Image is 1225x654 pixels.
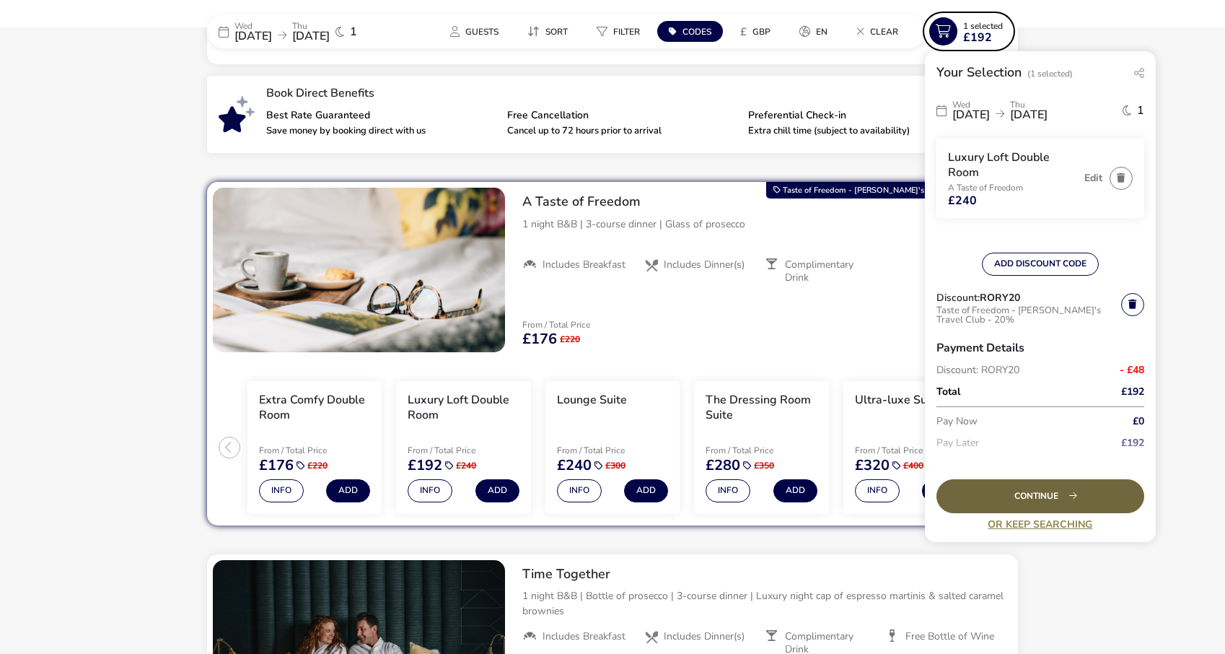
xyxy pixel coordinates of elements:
[408,479,452,502] button: Info
[855,479,900,502] button: Info
[748,110,978,121] p: Preferential Check-in
[557,458,592,473] span: £240
[259,393,370,423] h3: Extra Comfy Double Room
[266,126,496,136] p: Save money by booking direct with us
[522,193,1006,210] h2: A Taste of Freedom
[729,21,788,42] naf-pibe-menu-bar-item: £GBP
[936,519,1144,530] a: Or Keep Searching
[522,566,1006,583] h2: Time Together
[687,375,835,520] swiper-slide: 4 / 5
[507,126,737,136] p: Cancel up to 72 hours prior to arrival
[936,303,1121,331] p: Taste of Freedom - [PERSON_NAME]'s Travel Club - 20%
[855,393,941,408] h3: Ultra-luxe Suite
[748,126,978,136] p: Extra chill time (subject to availability)
[522,217,1006,232] p: 1 night B&B | 3-course dinner | Glass of prosecco
[706,458,740,473] span: £280
[259,458,294,473] span: £176
[948,183,1077,192] p: A Taste of Freedom
[538,375,687,520] swiper-slide: 3 / 5
[845,21,910,42] button: Clear
[855,458,890,473] span: £320
[1137,105,1144,116] span: 1
[754,461,774,470] span: £350
[605,461,625,470] span: £300
[657,21,729,42] naf-pibe-menu-bar-item: Codes
[905,630,994,643] span: Free Bottle of Wine
[543,630,625,643] span: Includes Breakfast
[1014,492,1066,501] span: Continue
[507,110,737,121] p: Free Cancellation
[922,479,966,502] button: Add
[1010,100,1048,109] p: Thu
[259,479,304,502] button: Info
[439,21,516,42] naf-pibe-menu-bar-item: Guests
[213,188,505,352] swiper-slide: 1 / 1
[266,87,989,99] p: Book Direct Benefits
[557,393,627,408] h3: Lounge Suite
[557,479,602,502] button: Info
[952,107,990,123] span: [DATE]
[664,630,745,643] span: Includes Dinner(s)
[845,21,916,42] naf-pibe-menu-bar-item: Clear
[1010,107,1048,123] span: [DATE]
[516,21,579,42] button: Sort
[408,446,519,455] p: From / Total Price
[752,26,770,38] span: GBP
[389,375,537,520] swiper-slide: 2 / 5
[234,22,272,30] p: Wed
[936,411,1102,432] p: Pay Now
[963,20,1003,32] span: 1 Selected
[936,365,1102,375] p: Discount: RORY20
[475,479,519,502] button: Add
[773,479,817,502] button: Add
[207,14,423,48] div: Wed[DATE]Thu[DATE]1
[585,21,657,42] naf-pibe-menu-bar-item: Filter
[948,150,1077,180] h3: Luxury Loft Double Room
[456,461,476,470] span: £240
[952,100,990,109] p: Wed
[936,93,1144,127] div: Wed[DATE]Thu[DATE]1
[783,185,993,196] span: Taste of Freedom - [PERSON_NAME]'s Travel Club - 20%
[657,21,723,42] button: Codes
[936,381,1102,403] p: Total
[292,22,330,30] p: Thu
[788,21,845,42] naf-pibe-menu-bar-item: en
[855,446,966,455] p: From / Total Price
[560,335,580,344] span: £220
[963,32,992,43] span: £192
[234,28,272,44] span: [DATE]
[624,479,668,502] button: Add
[465,26,499,38] span: Guests
[1121,438,1144,448] span: £192
[870,26,898,38] span: Clear
[903,461,923,470] span: £400
[259,446,370,455] p: From / Total Price
[706,479,750,502] button: Info
[292,28,330,44] span: [DATE]
[522,588,1006,619] p: 1 night B&B | Bottle of prosecco | 3-course dinner | Luxury night cap of espresso martinis & salt...
[557,446,668,455] p: From / Total Price
[522,332,557,346] span: £176
[936,293,980,303] span: Discount:
[948,195,977,206] span: £240
[1121,387,1144,397] span: £192
[816,26,827,38] span: en
[682,26,711,38] span: Codes
[350,26,357,38] span: 1
[1084,173,1102,183] button: Edit
[511,182,1018,296] div: A Taste of Freedom1 night B&B | 3-course dinner | Glass of proseccoIncludes BreakfastIncludes Din...
[1027,68,1073,79] span: (1 Selected)
[926,14,1012,48] button: 1 Selected£192
[408,458,442,473] span: £192
[936,331,1144,365] h3: Payment Details
[980,293,1020,303] h3: RORY20
[585,21,651,42] button: Filter
[543,258,625,271] span: Includes Breakfast
[240,375,389,520] swiper-slide: 1 / 5
[326,479,370,502] button: Add
[936,64,1022,81] h2: Your Selection
[788,21,839,42] button: en
[1133,417,1144,427] span: £0
[729,21,782,42] button: £GBP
